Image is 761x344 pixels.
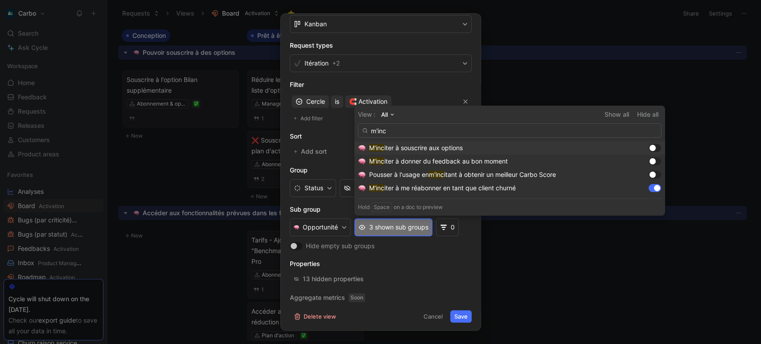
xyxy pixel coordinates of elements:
span: View : [358,109,375,120]
span: iter à me réabonner en tant que client churné [384,184,516,192]
img: 🧠 [358,184,366,192]
span: itant à obtenir un meilleur Carbo Score [444,171,556,178]
span: iter à donner du feedback au bon moment [384,157,508,165]
span: Pousser à l'usage en [369,171,429,178]
button: Show all [601,109,632,120]
mark: M'inc [369,144,384,152]
button: All [377,109,398,120]
span: Hold [358,203,370,212]
span: iter à souscrire aux options [384,144,463,152]
img: 🧠 [358,158,366,165]
img: 🧠 [358,144,366,152]
span: on a doc to preview [394,203,443,212]
div: Space [371,202,392,212]
input: Search... [358,123,662,138]
mark: M'inc [369,157,384,165]
mark: M'inc [369,184,384,192]
button: Hide all [634,109,662,120]
img: 🧠 [358,171,366,178]
mark: m'inc [429,171,444,178]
